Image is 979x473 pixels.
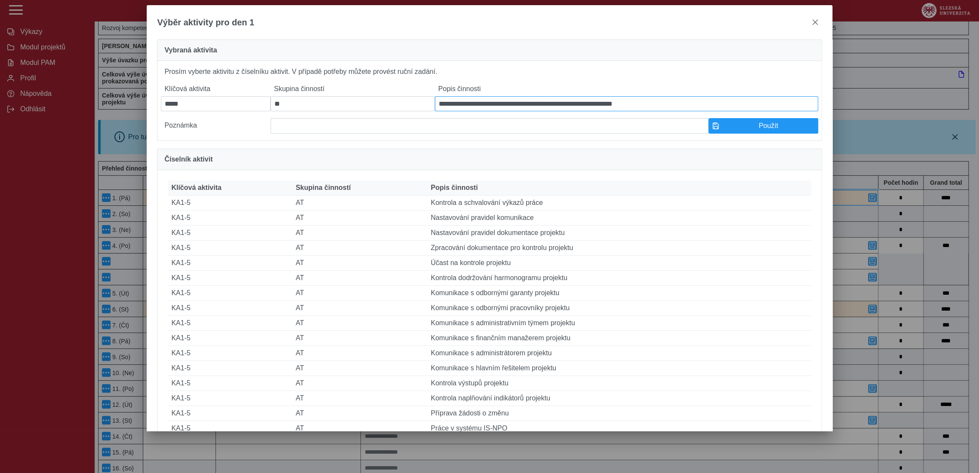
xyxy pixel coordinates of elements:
span: Vybraná aktivita [164,47,217,54]
td: KA1-5 [168,195,292,211]
span: Popis činnosti [431,184,477,192]
td: Komunikace s odbornými pracovníky projektu [427,301,811,316]
label: Poznámka [161,118,271,134]
td: KA1-5 [168,211,292,226]
td: Kontrola a schvalování výkazů práce [427,195,811,211]
td: AT [292,391,427,406]
td: AT [292,331,427,346]
td: AT [292,241,427,256]
td: KA1-5 [168,301,292,316]
td: KA1-5 [168,241,292,256]
td: AT [292,406,427,421]
td: Kontrola naplňování indikátorů projektu [427,391,811,406]
td: AT [292,316,427,331]
td: Práce v systému IS-NPO [427,421,811,436]
td: Účast na kontrole projektu [427,256,811,271]
td: KA1-5 [168,271,292,286]
td: AT [292,256,427,271]
div: Prosím vyberte aktivitu z číselníku aktivit. V případě potřeby můžete provést ruční zadání. [157,61,822,141]
span: Skupina činností [296,184,351,192]
td: Zpracování dokumentace pro kontrolu projektu [427,241,811,256]
label: Klíčová aktivita [161,82,271,96]
td: Nastavování pravidel dokumentace projektu [427,226,811,241]
td: KA1-5 [168,376,292,391]
td: KA1-5 [168,406,292,421]
span: Klíčová aktivita [171,184,222,192]
td: KA1-5 [168,286,292,301]
td: KA1-5 [168,391,292,406]
button: close [808,15,822,29]
td: Komunikace s administrátorem projektu [427,346,811,361]
td: Nastavování pravidel komunikace [427,211,811,226]
span: Výběr aktivity pro den 1 [157,18,254,27]
td: AT [292,211,427,226]
td: KA1-5 [168,256,292,271]
td: AT [292,301,427,316]
td: AT [292,376,427,391]
label: Skupina činností [271,82,435,96]
span: Použít [723,122,814,130]
td: KA1-5 [168,421,292,436]
td: Komunikace s finančním manažerem projektu [427,331,811,346]
td: Příprava žádosti o změnu [427,406,811,421]
td: Kontrola výstupů projektu [427,376,811,391]
td: Komunikace s hlavním řešitelem projektu [427,361,811,376]
td: AT [292,226,427,241]
td: AT [292,421,427,436]
td: KA1-5 [168,331,292,346]
td: Komunikace s administrativním týmem projektu [427,316,811,331]
td: AT [292,195,427,211]
label: Popis činnosti [435,82,818,96]
td: AT [292,271,427,286]
td: AT [292,286,427,301]
td: KA1-5 [168,361,292,376]
td: KA1-5 [168,316,292,331]
td: Kontrola dodržování harmonogramu projektu [427,271,811,286]
span: Číselník aktivit [164,156,212,163]
button: Použít [708,118,818,134]
td: Komunikace s odbornými garanty projektu [427,286,811,301]
td: AT [292,361,427,376]
td: KA1-5 [168,226,292,241]
td: AT [292,346,427,361]
td: KA1-5 [168,346,292,361]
